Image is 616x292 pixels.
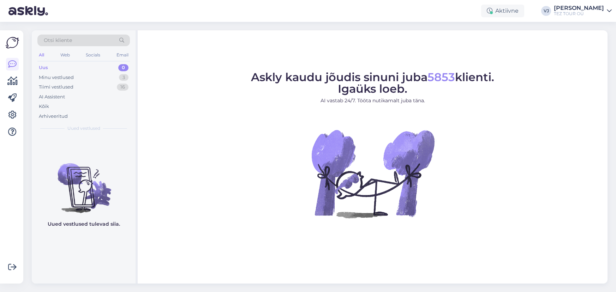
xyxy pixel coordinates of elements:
[39,103,49,110] div: Kõik
[251,97,494,104] p: AI vastab 24/7. Tööta nutikamalt juba täna.
[39,84,73,91] div: Tiimi vestlused
[6,36,19,49] img: Askly Logo
[39,74,74,81] div: Minu vestlused
[554,5,604,11] div: [PERSON_NAME]
[48,220,120,228] p: Uued vestlused tulevad siia.
[481,5,524,17] div: Aktiivne
[554,11,604,17] div: TEZ TOUR OÜ
[37,50,46,60] div: All
[32,151,136,214] img: No chats
[67,125,100,132] span: Uued vestlused
[39,113,68,120] div: Arhiveeritud
[554,5,612,17] a: [PERSON_NAME]TEZ TOUR OÜ
[309,110,436,237] img: No Chat active
[39,64,48,71] div: Uus
[44,37,72,44] span: Otsi kliente
[59,50,71,60] div: Web
[117,84,128,91] div: 16
[115,50,130,60] div: Email
[119,74,128,81] div: 3
[118,64,128,71] div: 0
[541,6,551,16] div: VJ
[39,93,65,101] div: AI Assistent
[251,70,494,96] span: Askly kaudu jõudis sinuni juba klienti. Igaüks loeb.
[427,70,455,84] span: 5853
[84,50,102,60] div: Socials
